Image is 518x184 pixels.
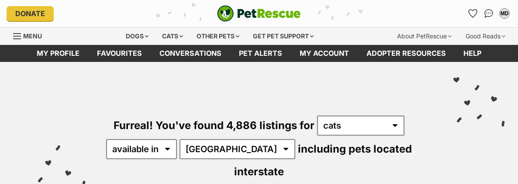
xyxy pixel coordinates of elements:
a: conversations [151,45,230,62]
button: My account [497,7,511,20]
div: About PetRescue [391,27,458,45]
a: Conversations [482,7,496,20]
div: Good Reads [459,27,511,45]
div: Dogs [120,27,155,45]
a: Pet alerts [230,45,291,62]
div: Get pet support [247,27,320,45]
img: chat-41dd97257d64d25036548639549fe6c8038ab92f7586957e7f3b1b290dea8141.svg [484,9,494,18]
a: My account [291,45,358,62]
ul: Account quick links [466,7,511,20]
span: Furreal! You've found 4,886 listings for [114,119,314,132]
div: Cats [156,27,189,45]
a: Adopter resources [358,45,455,62]
a: Help [455,45,490,62]
a: Donate [7,6,54,21]
a: Favourites [466,7,480,20]
a: My profile [28,45,88,62]
a: Menu [13,27,48,43]
span: Menu [23,32,42,40]
div: MD [500,9,509,18]
img: logo-cat-932fe2b9b8326f06289b0f2fb663e598f794de774fb13d1741a6617ecf9a85b4.svg [217,5,301,22]
a: Favourites [88,45,151,62]
a: PetRescue [217,5,301,22]
span: including pets located interstate [234,143,412,178]
div: Other pets [190,27,245,45]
